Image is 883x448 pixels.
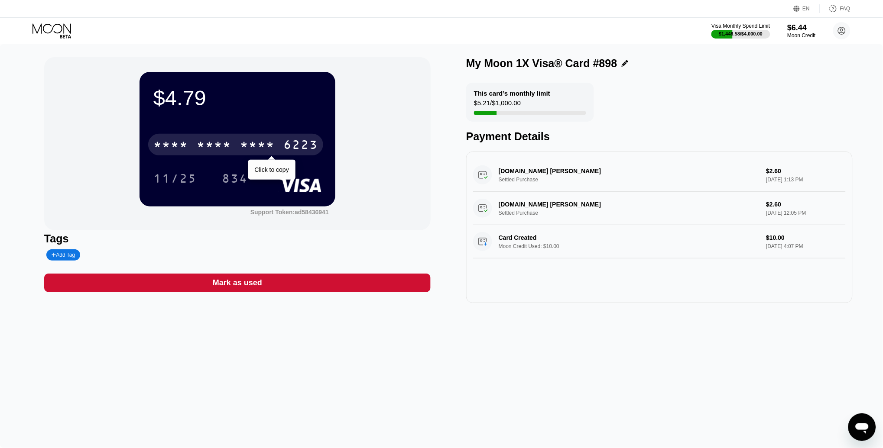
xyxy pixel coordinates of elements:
[788,23,816,32] div: $6.44
[283,139,318,153] div: 6223
[44,232,431,245] div: Tags
[250,209,329,216] div: Support Token:ad58436941
[474,99,521,111] div: $5.21 / $1,000.00
[250,209,329,216] div: Support Token: ad58436941
[147,168,203,189] div: 11/25
[153,86,321,110] div: $4.79
[474,90,550,97] div: This card’s monthly limit
[788,32,816,39] div: Moon Credit
[255,166,289,173] div: Click to copy
[46,249,80,261] div: Add Tag
[213,278,262,288] div: Mark as used
[840,6,851,12] div: FAQ
[153,173,197,187] div: 11/25
[711,23,770,39] div: Visa Monthly Spend Limit$1,448.58/$4,000.00
[848,413,876,441] iframe: Button to launch messaging window
[711,23,770,29] div: Visa Monthly Spend Limit
[52,252,75,258] div: Add Tag
[803,6,810,12] div: EN
[820,4,851,13] div: FAQ
[44,274,431,292] div: Mark as used
[222,173,248,187] div: 834
[788,23,816,39] div: $6.44Moon Credit
[719,31,763,36] div: $1,448.58 / $4,000.00
[794,4,820,13] div: EN
[466,57,617,70] div: My Moon 1X Visa® Card #898
[215,168,254,189] div: 834
[466,130,853,143] div: Payment Details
